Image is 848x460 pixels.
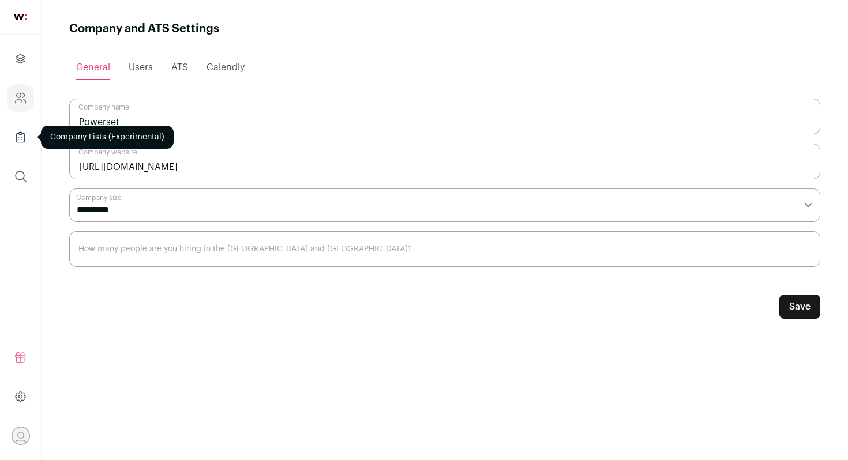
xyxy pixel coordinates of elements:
img: wellfound-shorthand-0d5821cbd27db2630d0214b213865d53afaa358527fdda9d0ea32b1df1b89c2c.svg [14,14,27,20]
a: ATS [171,56,188,79]
a: Company and ATS Settings [7,84,34,112]
input: Company website [69,144,820,179]
span: ATS [171,63,188,72]
a: Projects [7,45,34,73]
a: Calendly [207,56,245,79]
div: Company Lists (Experimental) [41,126,174,149]
button: Save [779,295,820,319]
a: Users [129,56,153,79]
a: Company Lists [7,123,34,151]
span: Users [129,63,153,72]
button: Open dropdown [12,427,30,445]
input: Company name [69,99,820,134]
span: Calendly [207,63,245,72]
input: How many people are you hiring in the US and Canada? [69,231,820,267]
span: General [76,63,110,72]
h1: Company and ATS Settings [69,21,219,37]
